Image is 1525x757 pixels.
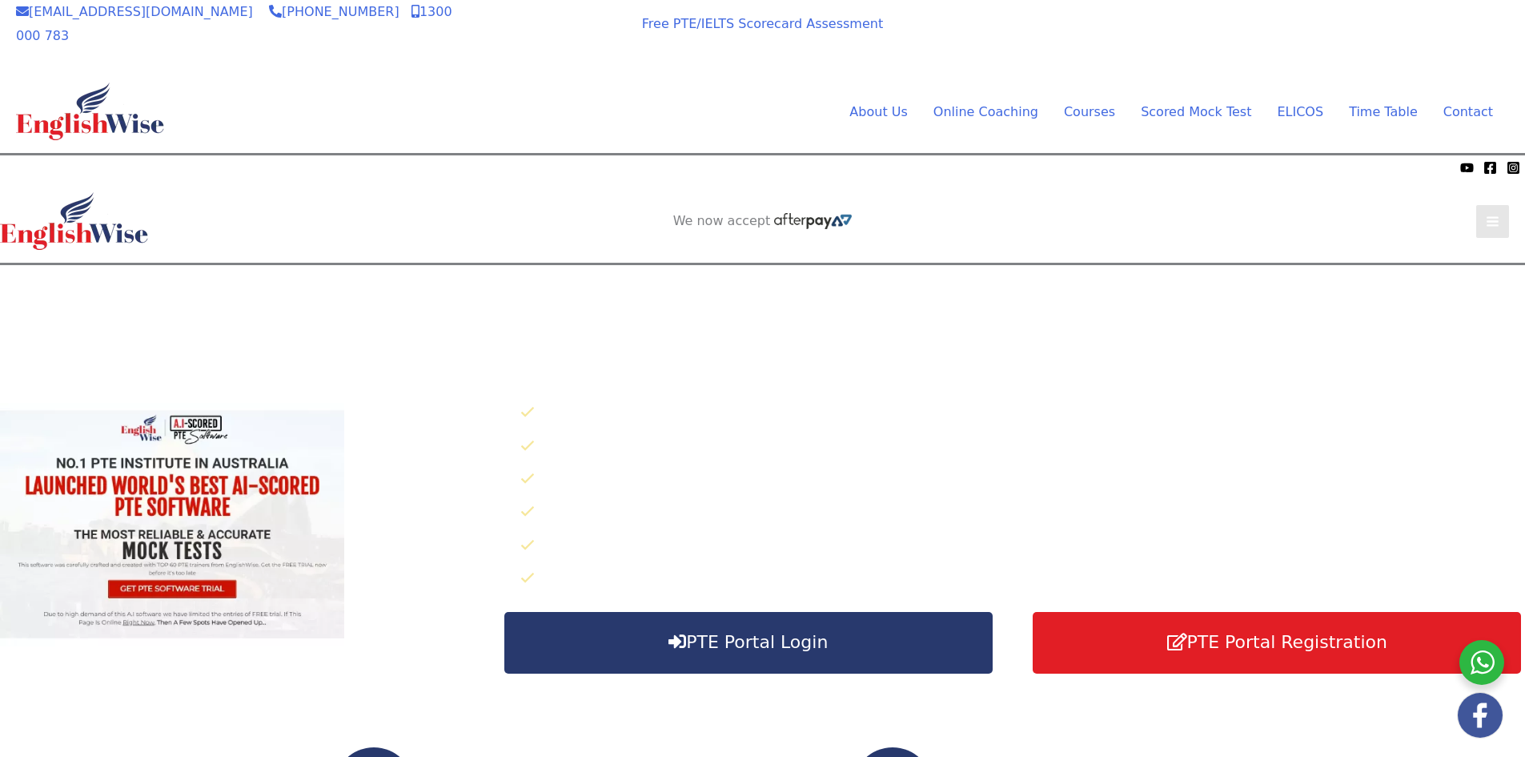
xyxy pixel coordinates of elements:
img: white-facebook.png [1458,693,1503,738]
span: We now accept [673,213,771,229]
nav: Site Navigation: Main Menu [811,100,1493,124]
a: PTE Portal Registration [1033,612,1521,674]
a: PTE Portal Login [504,612,993,674]
img: Afterpay-Logo [97,163,141,172]
li: 50 Writing Practice Questions [520,466,1525,493]
aside: Header Widget 1 [1229,9,1509,61]
span: We now accept [8,159,93,175]
a: CoursesMenu Toggle [1051,100,1128,124]
span: About Us [849,104,907,119]
a: ELICOS [1264,100,1336,124]
a: YouTube [1460,161,1474,175]
a: [EMAIL_ADDRESS][DOMAIN_NAME] [16,4,253,19]
span: We now accept [499,19,584,35]
a: AI SCORED PTE SOFTWARE REGISTER FOR FREE SOFTWARE TRIAL [640,278,887,310]
span: Contact [1443,104,1493,119]
a: About UsMenu Toggle [837,100,920,124]
span: Scored Mock Test [1141,104,1251,119]
a: Instagram [1507,161,1520,175]
img: cropped-ew-logo [16,83,164,140]
a: [PHONE_NUMBER] [269,4,399,19]
span: Courses [1064,104,1115,119]
li: Instant Results – KNOW where you Stand in the Shortest Amount of Time [520,566,1525,592]
a: Time TableMenu Toggle [1336,100,1431,124]
li: 200 Listening Practice Questions [520,533,1525,559]
li: 125 Reading Practice Questions [520,499,1525,525]
img: Afterpay-Logo [520,38,564,47]
a: Free PTE/IELTS Scorecard Assessment [642,16,883,31]
a: Contact [1431,100,1493,124]
p: Click below to know why EnglishWise has worlds best AI scored PTE software [508,364,1525,389]
a: Online CoachingMenu Toggle [921,100,1051,124]
span: Time Table [1349,104,1418,119]
li: 30X AI Scored Full Length Mock Tests [520,400,1525,426]
span: Online Coaching [933,104,1038,119]
aside: Header Widget 2 [665,213,861,230]
aside: Header Widget 1 [623,265,903,317]
a: Scored Mock TestMenu Toggle [1128,100,1264,124]
li: 250 Speaking Practice Questions [520,433,1525,460]
img: Afterpay-Logo [774,213,852,229]
a: 1300 000 783 [16,4,452,43]
span: ELICOS [1277,104,1323,119]
a: Facebook [1483,161,1497,175]
a: AI SCORED PTE SOFTWARE REGISTER FOR FREE SOFTWARE TRIAL [1246,22,1493,54]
